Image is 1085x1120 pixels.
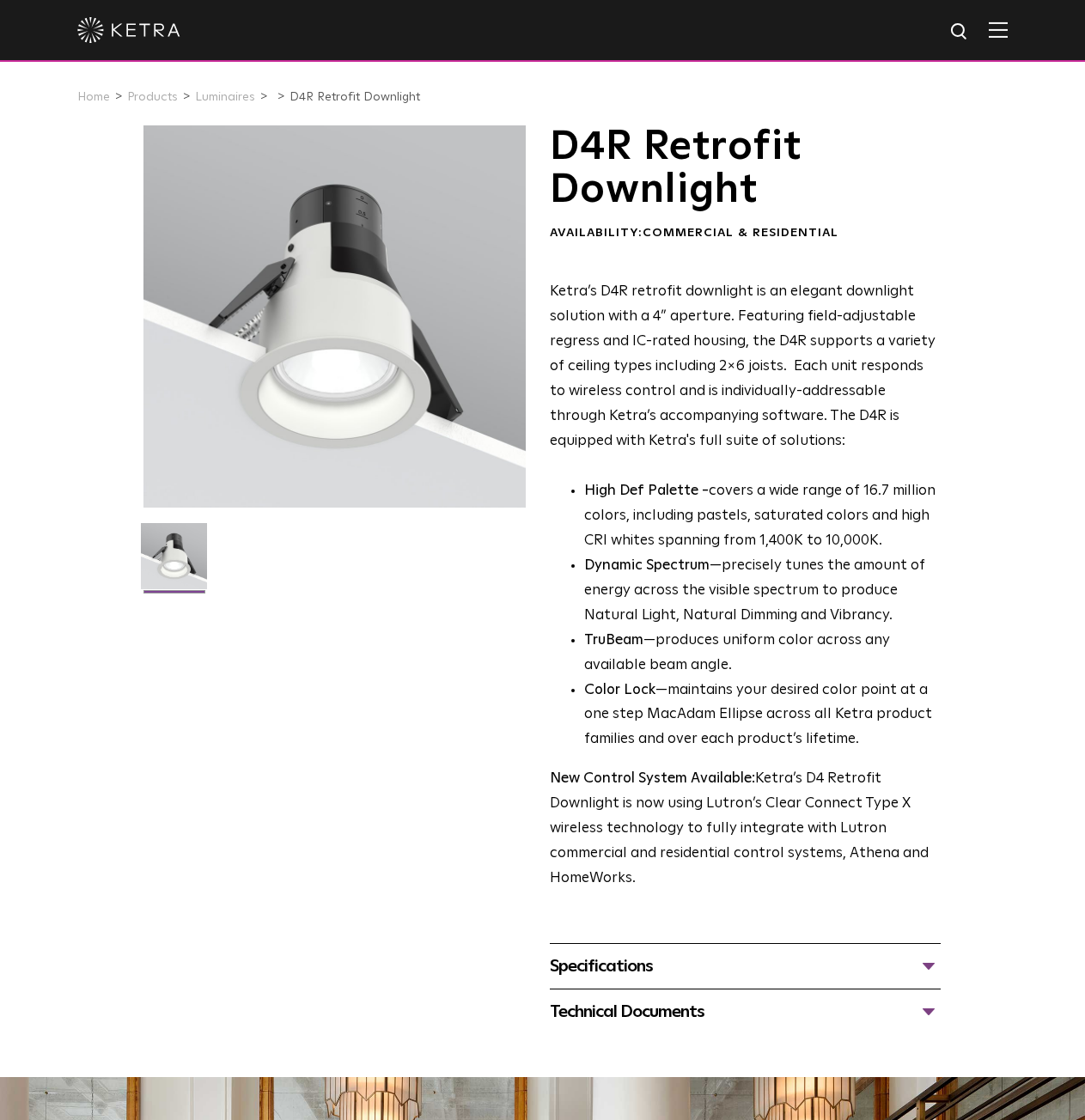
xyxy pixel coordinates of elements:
strong: Color Lock [584,683,655,697]
div: Specifications [550,953,941,980]
li: —precisely tunes the amount of energy across the visible spectrum to produce Natural Light, Natur... [584,554,941,629]
strong: New Control System Available: [550,771,755,786]
p: Ketra’s D4R retrofit downlight is an elegant downlight solution with a 4” aperture. Featuring fie... [550,280,941,453]
strong: Dynamic Spectrum [584,558,710,573]
img: search icon [949,21,971,43]
strong: High Def Palette - [584,484,709,498]
li: —maintains your desired color point at a one step MacAdam Ellipse across all Ketra product famili... [584,679,941,753]
li: —produces uniform color across any available beam angle. [584,629,941,679]
p: Ketra’s D4 Retrofit Downlight is now using Lutron’s Clear Connect Type X wireless technology to f... [550,767,941,891]
a: Home [77,91,110,103]
div: Availability: [550,225,941,242]
p: covers a wide range of 16.7 million colors, including pastels, saturated colors and high CRI whit... [584,479,941,554]
img: ketra-logo-2019-white [77,17,180,43]
img: D4R Retrofit Downlight [141,523,207,602]
span: Commercial & Residential [643,227,838,239]
a: Products [127,91,178,103]
div: Technical Documents [550,998,941,1026]
h1: D4R Retrofit Downlight [550,125,941,212]
strong: TruBeam [584,633,643,648]
a: Luminaires [195,91,255,103]
img: Hamburger%20Nav.svg [989,21,1008,38]
a: D4R Retrofit Downlight [290,91,420,103]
